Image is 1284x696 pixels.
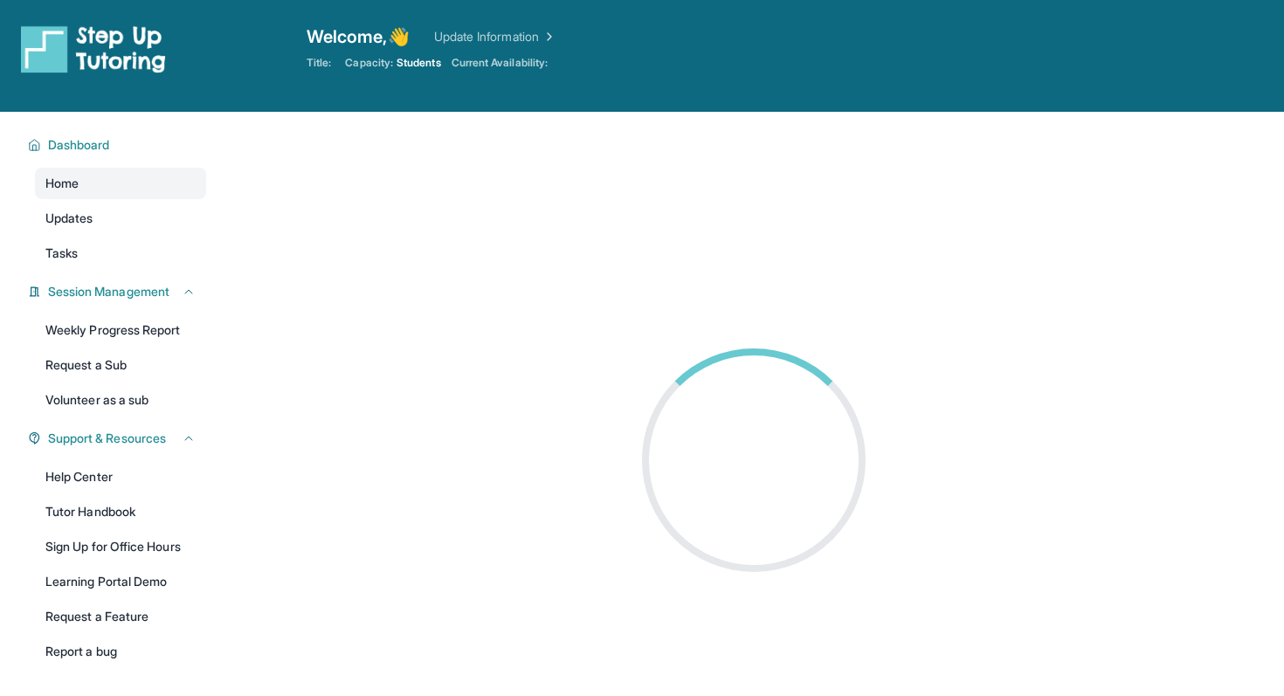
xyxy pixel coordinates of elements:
a: Weekly Progress Report [35,314,206,346]
a: Help Center [35,461,206,493]
a: Learning Portal Demo [35,566,206,597]
span: Tasks [45,245,78,262]
a: Tutor Handbook [35,496,206,527]
button: Support & Resources [41,430,196,447]
a: Update Information [434,28,556,45]
span: Updates [45,210,93,227]
span: Students [397,56,441,70]
button: Dashboard [41,136,196,154]
span: Title: [307,56,331,70]
a: Volunteer as a sub [35,384,206,416]
button: Session Management [41,283,196,300]
span: Dashboard [48,136,110,154]
img: logo [21,24,166,73]
img: Chevron Right [539,28,556,45]
a: Request a Feature [35,601,206,632]
span: Session Management [48,283,169,300]
a: Home [35,168,206,199]
a: Updates [35,203,206,234]
a: Tasks [35,238,206,269]
a: Sign Up for Office Hours [35,531,206,562]
a: Report a bug [35,636,206,667]
span: Support & Resources [48,430,166,447]
span: Current Availability: [452,56,548,70]
a: Request a Sub [35,349,206,381]
span: Welcome, 👋 [307,24,410,49]
span: Capacity: [345,56,393,70]
span: Home [45,175,79,192]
